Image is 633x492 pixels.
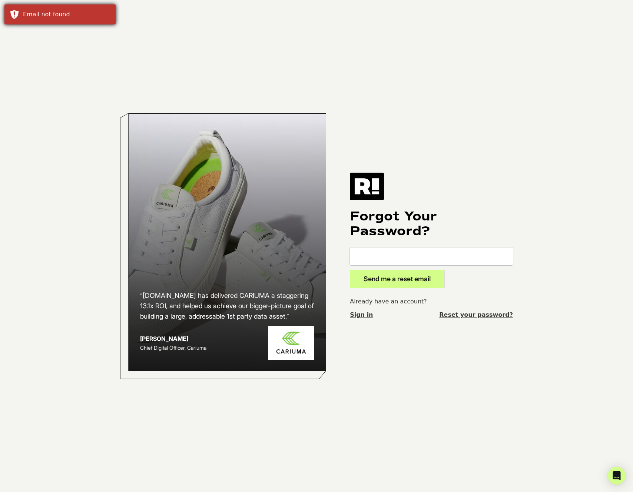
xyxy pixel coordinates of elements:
[439,310,513,319] a: Reset your password?
[140,290,314,322] h2: “[DOMAIN_NAME] has delivered CARIUMA a staggering 13.1x ROI, and helped us achieve our bigger-pic...
[140,335,188,342] strong: [PERSON_NAME]
[268,326,314,360] img: Cariuma
[350,270,444,288] button: Send me a reset email
[140,345,206,351] span: Chief Digital Officer, Cariuma
[350,310,373,319] a: Sign in
[350,209,513,239] h1: Forgot Your Password?
[23,10,110,19] div: Email not found
[350,173,384,200] img: Retention.com
[608,467,626,485] div: Open Intercom Messenger
[350,297,513,306] p: Already have an account?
